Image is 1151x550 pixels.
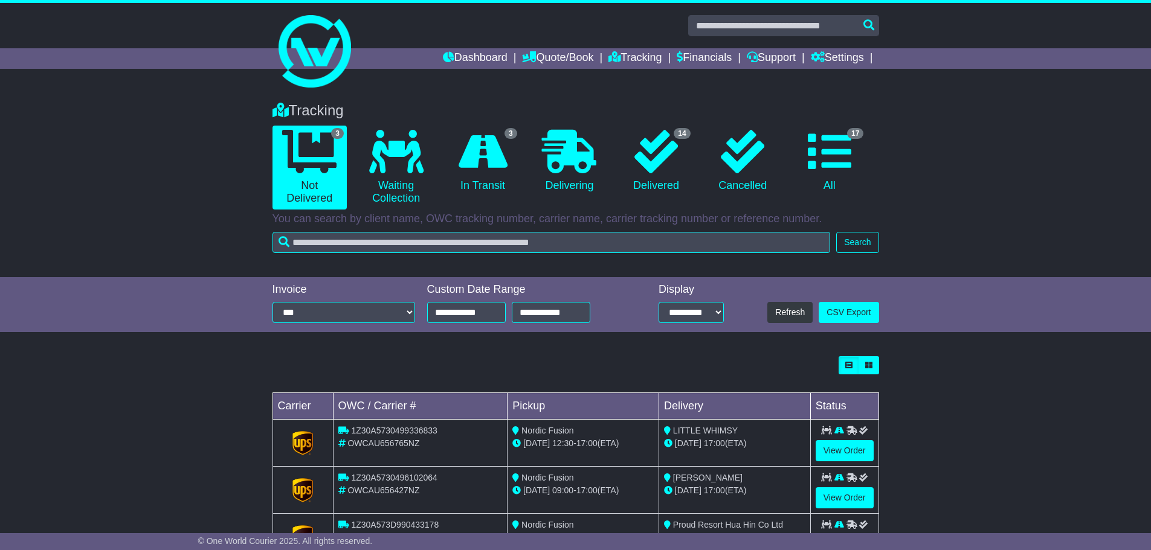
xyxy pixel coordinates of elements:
a: Delivering [532,126,607,197]
div: Display [659,283,724,296]
a: View Order [816,440,874,461]
span: 17:00 [704,485,725,495]
span: 17:00 [704,438,725,448]
span: [DATE] [675,438,701,448]
td: Delivery [659,393,810,420]
span: OWCAU656427NZ [347,485,419,495]
span: 1Z30A5730499336833 [351,426,437,435]
span: Nordic Fusion [521,426,573,435]
td: Status [810,393,879,420]
a: 14 Delivered [619,126,693,197]
span: [DATE] [675,485,701,495]
td: OWC / Carrier # [333,393,508,420]
a: View Order [816,487,874,508]
a: Financials [677,48,732,69]
div: - (ETA) [512,484,654,497]
img: GetCarrierServiceLogo [292,525,313,549]
span: 17:00 [576,438,598,448]
span: 3 [505,128,517,139]
img: GetCarrierServiceLogo [292,431,313,455]
div: - (ETA) [512,531,654,544]
a: Tracking [608,48,662,69]
span: 09:00 [552,485,573,495]
span: 17:00 [576,485,598,495]
a: 3 In Transit [445,126,520,197]
a: CSV Export [819,302,879,323]
span: 3 [331,128,344,139]
span: OWCAU656765NZ [347,438,419,448]
a: Support [747,48,796,69]
div: Tracking [266,102,885,120]
div: - (ETA) [512,437,654,450]
span: Nordic Fusion [521,520,573,529]
span: Proud Resort Hua Hin Co Ltd [673,520,783,529]
a: Waiting Collection [359,126,433,209]
button: Search [836,232,879,253]
span: Nordic Fusion [521,473,573,482]
a: Cancelled [706,126,780,197]
span: 17 [847,128,863,139]
p: You can search by client name, OWC tracking number, carrier name, carrier tracking number or refe... [272,213,879,226]
span: [DATE] [523,438,550,448]
div: Custom Date Range [427,283,621,296]
div: (ETA) [664,531,805,544]
span: 14 [674,128,690,139]
td: Pickup [508,393,659,420]
div: Invoice [272,283,415,296]
img: GetCarrierServiceLogo [292,478,313,502]
a: Quote/Book [522,48,593,69]
span: 12:30 [552,438,573,448]
a: 3 Not Delivered [272,126,347,209]
a: Settings [811,48,864,69]
a: 17 All [792,126,866,197]
span: LITTLE WHIMSY [673,426,738,435]
span: 1Z30A573D990433178 [351,520,439,529]
div: (ETA) [664,484,805,497]
span: [DATE] [523,485,550,495]
span: © One World Courier 2025. All rights reserved. [198,536,373,546]
button: Refresh [767,302,813,323]
div: (ETA) [664,437,805,450]
span: [PERSON_NAME] [673,473,743,482]
a: Dashboard [443,48,508,69]
span: 1Z30A5730496102064 [351,473,437,482]
td: Carrier [272,393,333,420]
